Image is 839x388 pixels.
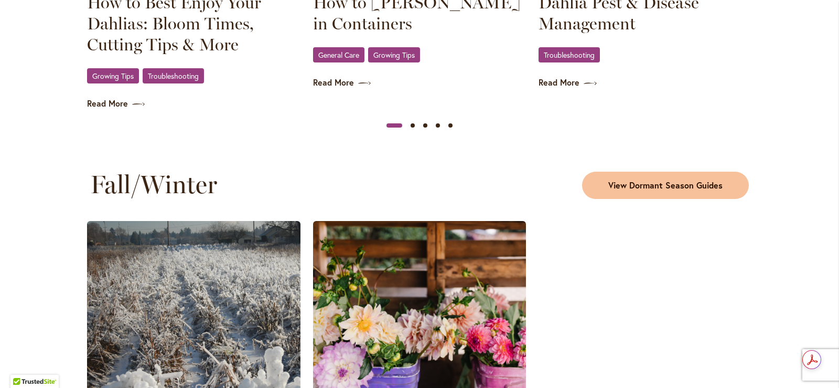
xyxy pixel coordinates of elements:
[539,47,600,62] a: Troubleshooting
[368,47,420,62] a: Growing Tips
[419,119,432,132] button: Slide 3
[608,180,723,192] span: View Dormant Season Guides
[92,72,134,79] span: Growing Tips
[143,68,204,83] a: Troubleshooting
[432,119,444,132] button: Slide 4
[582,172,749,199] a: View Dormant Season Guides
[148,72,199,79] span: Troubleshooting
[87,68,139,83] a: Growing Tips
[87,98,300,110] a: Read More
[318,51,359,58] span: General Care
[373,51,415,58] span: Growing Tips
[386,119,402,132] button: Slide 1
[313,47,526,64] div: ,
[544,51,595,58] span: Troubleshooting
[313,47,364,62] a: General Care
[90,170,413,199] h2: Fall/Winter
[406,119,419,132] button: Slide 2
[444,119,457,132] button: Slide 5
[313,77,526,89] a: Read More
[539,77,752,89] a: Read More
[87,68,300,85] div: ,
